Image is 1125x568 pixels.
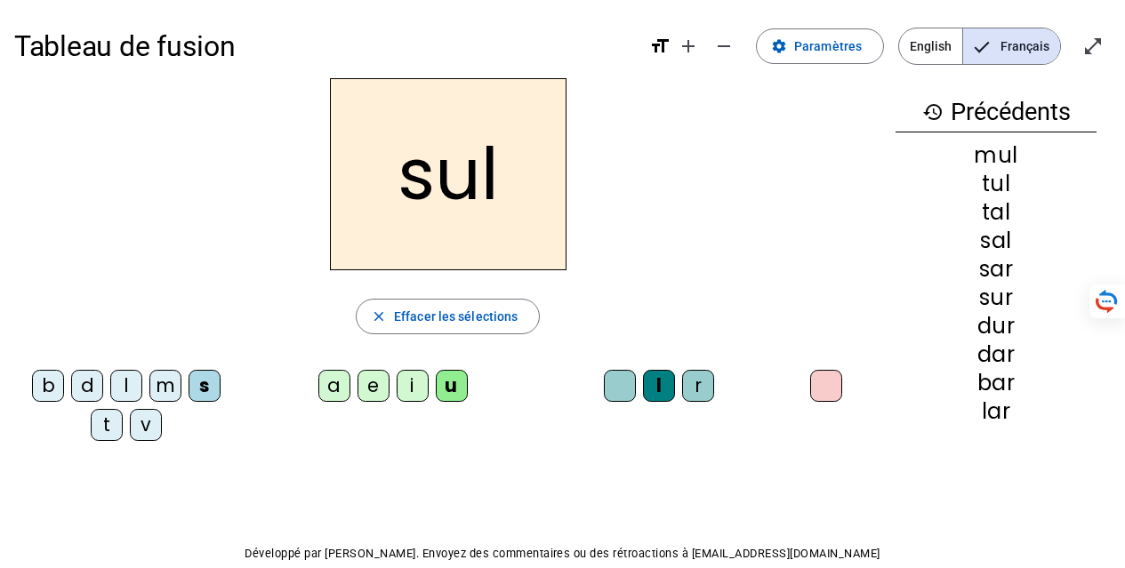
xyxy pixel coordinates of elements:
span: Paramètres [794,36,862,57]
button: Augmenter la taille de la police [671,28,706,64]
mat-icon: history [922,101,944,123]
h1: Tableau de fusion [14,18,635,75]
h3: Précédents [896,92,1097,132]
div: t [91,409,123,441]
button: Entrer en plein écran [1075,28,1111,64]
div: lar [896,401,1097,422]
div: v [130,409,162,441]
span: English [899,28,962,64]
div: bar [896,372,1097,394]
div: a [318,370,350,402]
div: l [643,370,675,402]
div: sar [896,259,1097,280]
div: tul [896,173,1097,195]
button: Diminuer la taille de la police [706,28,742,64]
div: m [149,370,181,402]
div: d [71,370,103,402]
div: r [682,370,714,402]
div: u [436,370,468,402]
mat-icon: close [371,308,387,324]
div: b [32,370,64,402]
mat-icon: remove [713,36,735,57]
div: l [110,370,142,402]
button: Paramètres [756,28,884,64]
span: Français [963,28,1060,64]
button: Effacer les sélections [356,299,540,334]
div: sur [896,287,1097,308]
mat-button-toggle-group: Language selection [898,28,1061,65]
div: tal [896,202,1097,223]
div: e [358,370,390,402]
mat-icon: format_size [649,36,671,57]
span: Effacer les sélections [394,306,518,327]
mat-icon: open_in_full [1082,36,1104,57]
div: dur [896,316,1097,337]
div: dar [896,344,1097,365]
mat-icon: settings [771,38,787,54]
div: s [189,370,221,402]
mat-icon: add [678,36,699,57]
div: i [397,370,429,402]
div: sal [896,230,1097,252]
h2: sul [330,78,567,270]
p: Développé par [PERSON_NAME]. Envoyez des commentaires ou des rétroactions à [EMAIL_ADDRESS][DOMAI... [14,543,1111,564]
div: mul [896,145,1097,166]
